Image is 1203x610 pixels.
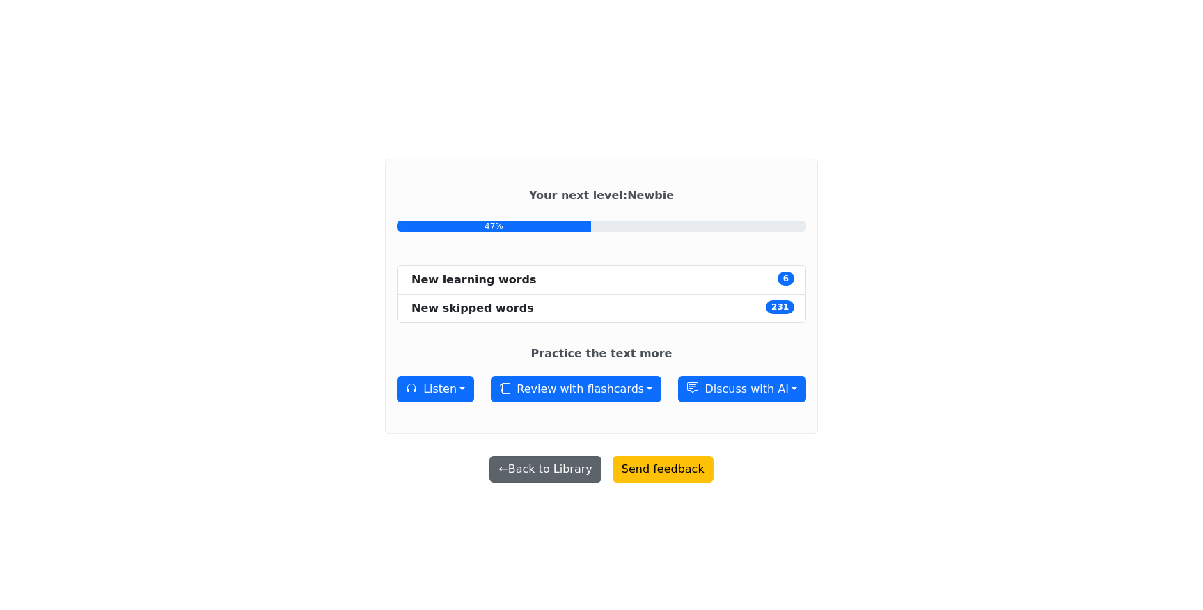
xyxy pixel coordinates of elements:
[766,300,794,314] span: 231
[531,347,673,360] strong: Practice the text more
[397,376,474,402] button: Listen
[397,221,806,232] a: 47%
[529,189,674,202] strong: Your next level : Newbie
[491,376,661,402] button: Review with flashcards
[778,272,794,286] span: 6
[678,376,806,402] button: Discuss with AI
[411,272,537,288] div: New learning words
[489,456,601,483] button: ←Back to Library
[613,456,714,483] button: Send feedback
[397,221,591,232] div: 47%
[484,456,606,469] a: ←Back to Library
[411,300,534,317] div: New skipped words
